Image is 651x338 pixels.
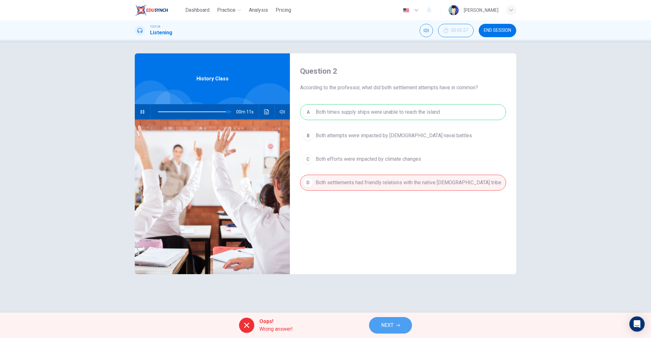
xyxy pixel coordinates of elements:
span: END SESSION [484,28,511,33]
a: EduSynch logo [135,4,183,17]
img: History Class [135,119,290,274]
div: Mute [420,24,433,37]
button: NEXT [369,317,412,334]
span: TOEFL® [150,24,160,29]
button: Dashboard [183,4,212,16]
h4: Question 2 [300,66,506,76]
span: Analysis [249,6,268,14]
span: Pricing [276,6,291,14]
button: Click to see the audio transcription [262,104,272,119]
img: en [402,8,410,13]
span: According to the professor, what did both settlement attempts have in common? [300,84,506,91]
img: Profile picture [449,5,459,15]
span: 00:05:27 [451,28,468,33]
button: Practice [215,4,244,16]
h1: Listening [150,29,172,37]
span: Practice [217,6,236,14]
img: EduSynch logo [135,4,168,17]
div: Hide [438,24,474,37]
span: 00m 11s [236,104,259,119]
button: 00:05:27 [438,24,474,37]
span: Wrong answer! [259,325,293,333]
div: Open Intercom Messenger [629,316,645,332]
div: [PERSON_NAME] [464,6,498,14]
span: Oops! [259,318,293,325]
span: History Class [196,75,229,83]
button: Pricing [273,4,294,16]
span: Dashboard [185,6,209,14]
button: Analysis [246,4,271,16]
button: END SESSION [479,24,516,37]
span: NEXT [381,321,394,330]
